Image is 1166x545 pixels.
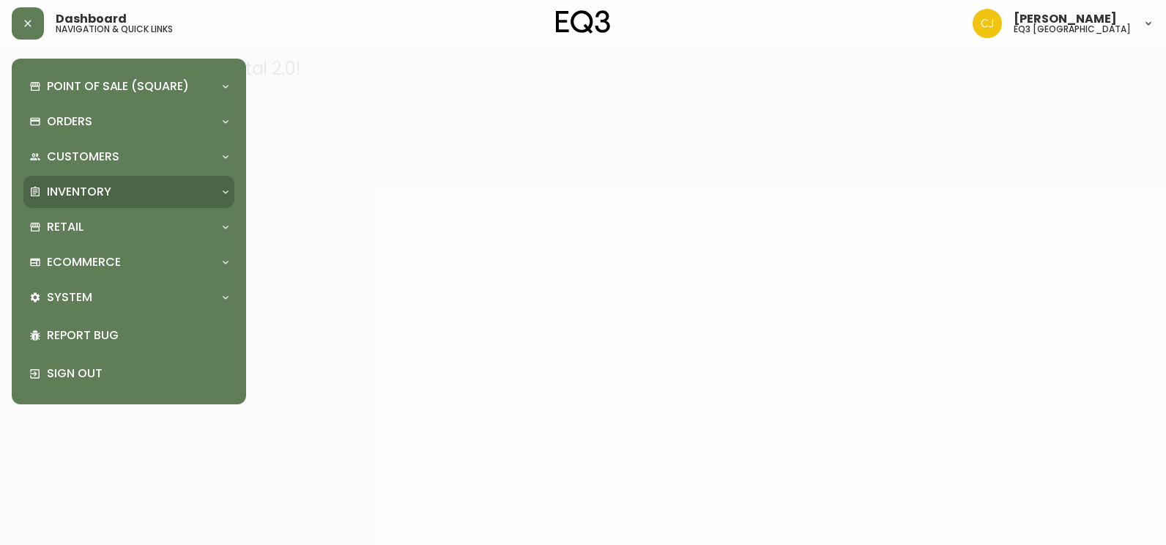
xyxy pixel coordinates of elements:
div: Point of Sale (Square) [23,70,234,103]
div: Inventory [23,176,234,208]
h5: navigation & quick links [56,25,173,34]
p: Report Bug [47,327,229,344]
p: Retail [47,219,83,235]
div: Report Bug [23,316,234,355]
div: System [23,281,234,314]
div: Customers [23,141,234,173]
h5: eq3 [GEOGRAPHIC_DATA] [1014,25,1131,34]
span: Dashboard [56,13,127,25]
p: Point of Sale (Square) [47,78,189,94]
span: [PERSON_NAME] [1014,13,1117,25]
p: Ecommerce [47,254,121,270]
div: Retail [23,211,234,243]
div: Ecommerce [23,246,234,278]
p: Customers [47,149,119,165]
p: Sign Out [47,366,229,382]
p: Orders [47,114,92,130]
p: Inventory [47,184,111,200]
img: logo [556,10,610,34]
div: Sign Out [23,355,234,393]
p: System [47,289,92,305]
img: 7836c8950ad67d536e8437018b5c2533 [973,9,1002,38]
div: Orders [23,105,234,138]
